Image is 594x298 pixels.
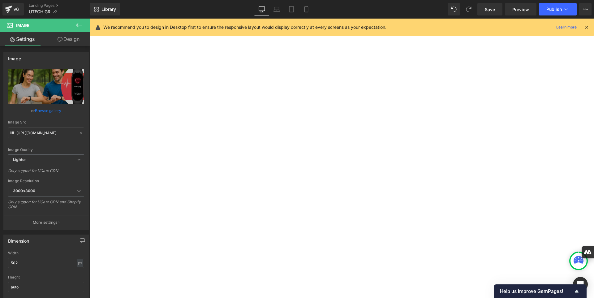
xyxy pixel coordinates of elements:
div: Image Quality [8,148,84,152]
div: Only support for UCare CDN and Shopify CDN [8,200,84,214]
span: Save [485,6,495,13]
span: Library [101,6,116,12]
a: Learn more [554,24,579,31]
a: Laptop [269,3,284,15]
a: New Library [90,3,120,15]
a: v6 [2,3,24,15]
span: Preview [512,6,529,13]
button: Undo [448,3,460,15]
span: Image [16,23,29,28]
a: Design [46,32,91,46]
div: v6 [12,5,20,13]
span: Publish [546,7,562,12]
button: Publish [539,3,577,15]
button: More [579,3,592,15]
div: Dimension [8,235,29,244]
div: Open Intercom Messenger [573,277,588,292]
input: auto [8,258,84,268]
div: Image Src [8,120,84,124]
div: Image Resolution [8,179,84,183]
button: Redo [463,3,475,15]
a: Preview [505,3,536,15]
div: px [77,259,83,267]
b: Lighter [13,157,26,162]
p: We recommend you to design in Desktop first to ensure the responsive layout would display correct... [103,24,386,31]
button: More settings [4,215,88,230]
button: Show survey - Help us improve GemPages! [500,287,580,295]
a: Landing Pages [29,3,90,8]
div: Height [8,275,84,279]
b: 3000x3000 [13,188,35,193]
a: Tablet [284,3,299,15]
div: Width [8,251,84,255]
a: Mobile [299,3,314,15]
input: auto [8,282,84,292]
span: UTECH GR [29,9,50,14]
div: Image [8,53,21,61]
input: Link [8,127,84,138]
a: Desktop [254,3,269,15]
div: Only support for UCare CDN [8,168,84,177]
span: Help us improve GemPages! [500,288,573,294]
div: or [8,107,84,114]
p: More settings [33,220,58,225]
a: Browse gallery [35,105,61,116]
